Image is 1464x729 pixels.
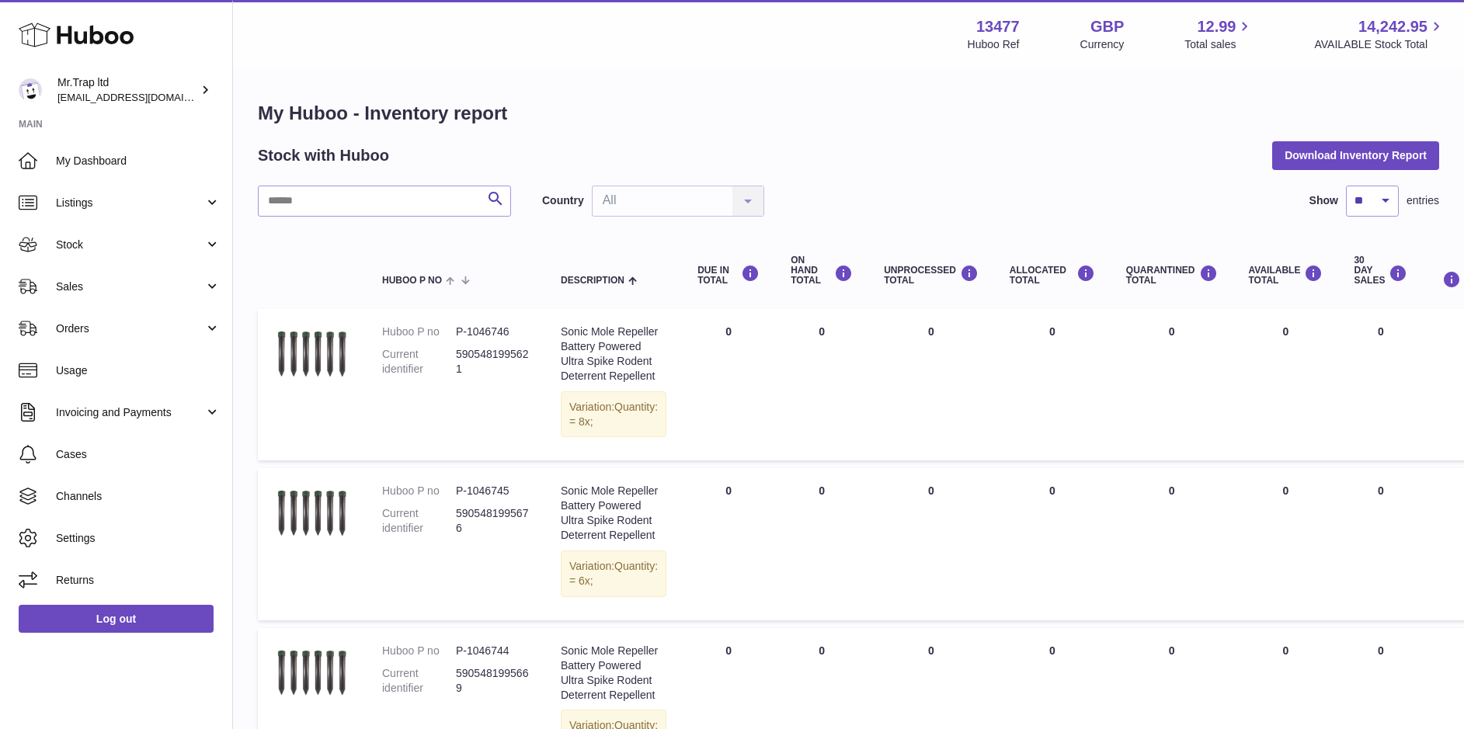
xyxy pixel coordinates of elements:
span: Quantity: = 8x; [569,401,658,428]
div: ON HAND Total [791,255,853,286]
img: product image [273,325,351,384]
span: Sales [56,279,204,294]
span: Description [561,276,624,286]
label: Show [1309,193,1338,208]
div: Variation: [561,550,666,597]
dd: P-1046746 [456,325,530,339]
dt: Huboo P no [382,484,456,498]
label: Country [542,193,584,208]
td: 0 [1233,309,1339,460]
td: 0 [868,468,994,620]
div: Variation: [561,391,666,438]
dd: P-1046744 [456,644,530,658]
td: 0 [1338,309,1423,460]
span: 0 [1169,325,1175,338]
span: Invoicing and Payments [56,405,204,420]
td: 0 [1233,468,1339,620]
span: Total sales [1184,37,1254,52]
div: QUARANTINED Total [1126,265,1218,286]
span: AVAILABLE Stock Total [1314,37,1445,52]
dd: 5905481995669 [456,666,530,696]
span: entries [1407,193,1439,208]
dd: 5905481995621 [456,347,530,377]
dt: Current identifier [382,347,456,377]
span: 0 [1169,484,1175,497]
span: Settings [56,531,221,546]
a: 12.99 Total sales [1184,16,1254,52]
td: 0 [994,468,1111,620]
span: Quantity: = 6x; [569,560,658,587]
strong: 13477 [976,16,1020,37]
td: 0 [682,468,775,620]
td: 0 [1338,468,1423,620]
button: Download Inventory Report [1272,141,1439,169]
div: Huboo Ref [968,37,1020,52]
dt: Current identifier [382,666,456,696]
td: 0 [682,309,775,460]
img: product image [273,644,351,703]
span: Orders [56,321,204,336]
strong: GBP [1090,16,1124,37]
span: Cases [56,447,221,462]
span: 0 [1169,644,1175,657]
div: Sonic Mole Repeller Battery Powered Ultra Spike Rodent Deterrent Repellent [561,484,666,543]
div: UNPROCESSED Total [884,265,979,286]
span: Channels [56,489,221,504]
div: AVAILABLE Total [1249,265,1323,286]
a: 14,242.95 AVAILABLE Stock Total [1314,16,1445,52]
div: DUE IN TOTAL [697,265,760,286]
div: ALLOCATED Total [1010,265,1095,286]
a: Log out [19,605,214,633]
div: Sonic Mole Repeller Battery Powered Ultra Spike Rodent Deterrent Repellent [561,644,666,703]
td: 0 [994,309,1111,460]
span: [EMAIL_ADDRESS][DOMAIN_NAME] [57,91,228,103]
div: Sonic Mole Repeller Battery Powered Ultra Spike Rodent Deterrent Repellent [561,325,666,384]
span: Usage [56,363,221,378]
span: Returns [56,573,221,588]
h1: My Huboo - Inventory report [258,101,1439,126]
dt: Current identifier [382,506,456,536]
dt: Huboo P no [382,325,456,339]
div: Currency [1080,37,1125,52]
span: 14,242.95 [1358,16,1427,37]
img: office@grabacz.eu [19,78,42,102]
span: Stock [56,238,204,252]
div: Mr.Trap ltd [57,75,197,105]
td: 0 [775,309,868,460]
span: 12.99 [1197,16,1236,37]
div: 30 DAY SALES [1354,255,1407,286]
h2: Stock with Huboo [258,145,389,166]
dd: 5905481995676 [456,506,530,536]
td: 0 [775,468,868,620]
span: Listings [56,196,204,210]
span: My Dashboard [56,154,221,168]
dt: Huboo P no [382,644,456,658]
img: product image [273,484,351,543]
td: 0 [868,309,994,460]
span: Huboo P no [382,276,442,286]
dd: P-1046745 [456,484,530,498]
